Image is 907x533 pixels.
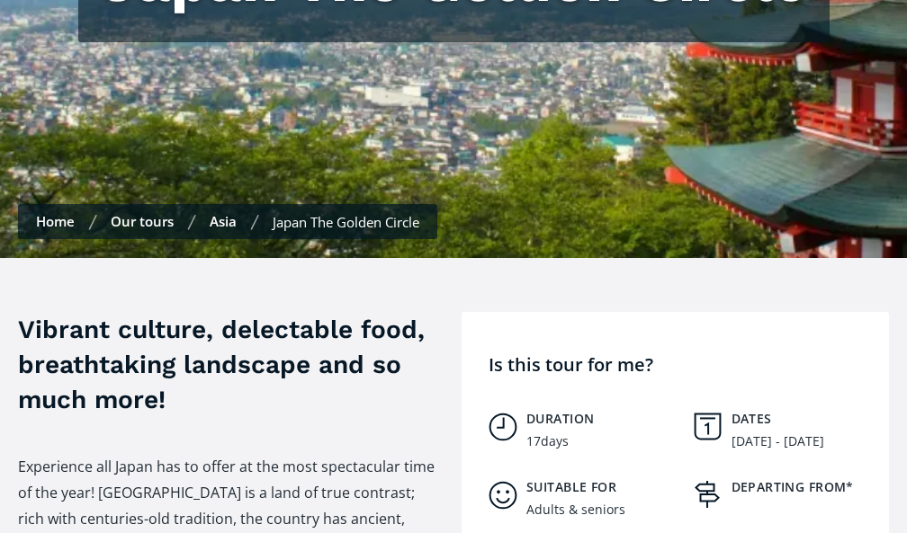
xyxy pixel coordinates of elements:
a: Asia [210,212,237,230]
nav: Breadcrumbs [18,204,437,239]
h3: Vibrant culture, delectable food, breathtaking landscape and so much more! [18,312,444,418]
div: [DATE] - [DATE] [732,434,824,449]
div: Japan The Golden Circle [273,213,419,231]
h4: Is this tour for me? [489,352,880,377]
a: Our tours [111,212,174,230]
div: Adults & seniors [526,502,625,518]
a: Home [36,212,75,230]
h5: Suitable for [526,479,676,495]
h5: Departing from* [732,479,881,495]
div: 17 [526,434,541,449]
h5: Dates [732,411,881,427]
h5: Duration [526,411,676,427]
div: days [541,434,569,449]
